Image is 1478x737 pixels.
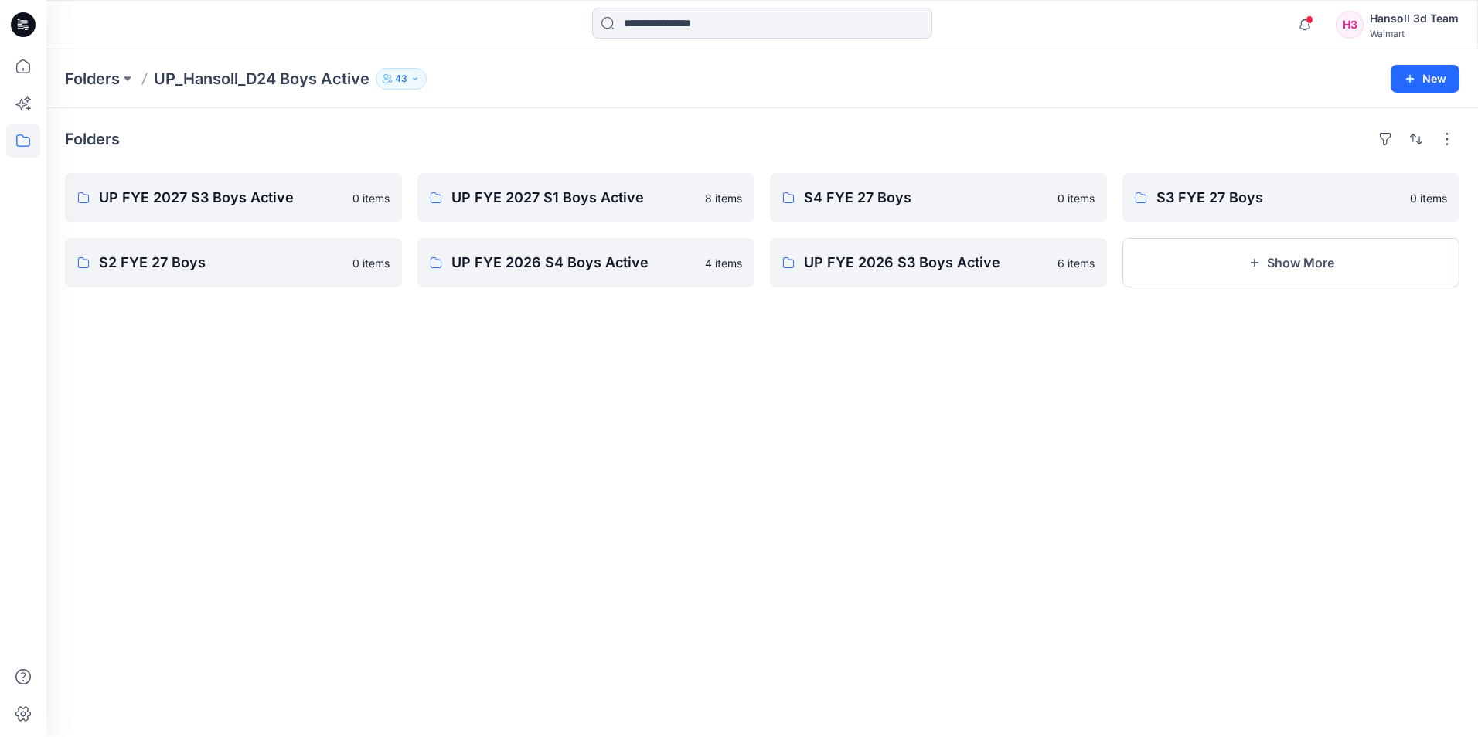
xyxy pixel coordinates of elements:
button: New [1391,65,1459,93]
button: 43 [376,68,427,90]
p: 0 items [352,190,390,206]
a: UP FYE 2026 S3 Boys Active6 items [770,238,1107,287]
a: UP FYE 2026 S4 Boys Active4 items [417,238,754,287]
p: 0 items [352,255,390,271]
p: 6 items [1057,255,1095,271]
a: S2 FYE 27 Boys0 items [65,238,402,287]
div: H3 [1336,11,1364,39]
p: 0 items [1057,190,1095,206]
p: 43 [395,70,407,87]
a: UP FYE 2027 S1 Boys Active8 items [417,173,754,222]
a: S3 FYE 27 Boys0 items [1122,173,1459,222]
p: UP FYE 2027 S1 Boys Active [451,187,696,209]
button: Show More [1122,238,1459,287]
p: UP FYE 2027 S3 Boys Active [99,187,343,209]
p: UP FYE 2026 S3 Boys Active [804,252,1048,273]
div: Walmart [1370,28,1459,39]
p: 4 items [705,255,742,271]
div: Hansoll 3d Team [1370,9,1459,28]
p: UP FYE 2026 S4 Boys Active [451,252,696,273]
p: UP_Hansoll_D24 Boys Active [154,68,369,90]
p: 0 items [1410,190,1447,206]
a: S4 FYE 27 Boys0 items [770,173,1107,222]
p: S2 FYE 27 Boys [99,252,343,273]
p: S3 FYE 27 Boys [1156,187,1401,209]
p: 8 items [705,190,742,206]
a: UP FYE 2027 S3 Boys Active0 items [65,173,402,222]
p: S4 FYE 27 Boys [804,187,1048,209]
a: Folders [65,68,120,90]
h4: Folders [65,130,120,148]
